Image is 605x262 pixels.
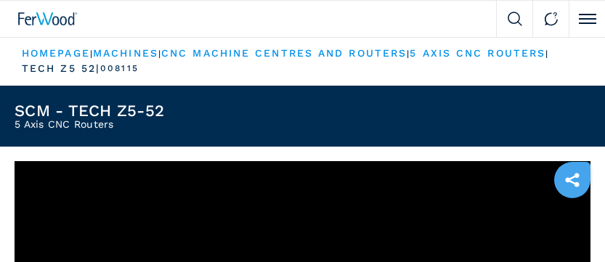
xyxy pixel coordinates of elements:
[544,12,559,26] img: Contact us
[100,62,139,75] p: 008115
[554,162,590,198] a: sharethis
[545,49,548,59] span: |
[22,47,90,59] a: HOMEPAGE
[410,47,545,59] a: 5 axis cnc routers
[15,103,164,119] h1: SCM - TECH Z5-52
[93,47,158,59] a: machines
[161,47,407,59] a: cnc machine centres and routers
[508,12,522,26] img: Search
[90,49,93,59] span: |
[18,12,78,25] img: Ferwood
[543,197,594,251] iframe: Chat
[158,49,161,59] span: |
[407,49,410,59] span: |
[15,119,164,129] h2: 5 Axis CNC Routers
[569,1,605,37] button: Click to toggle menu
[22,62,100,76] p: tech z5 52 |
